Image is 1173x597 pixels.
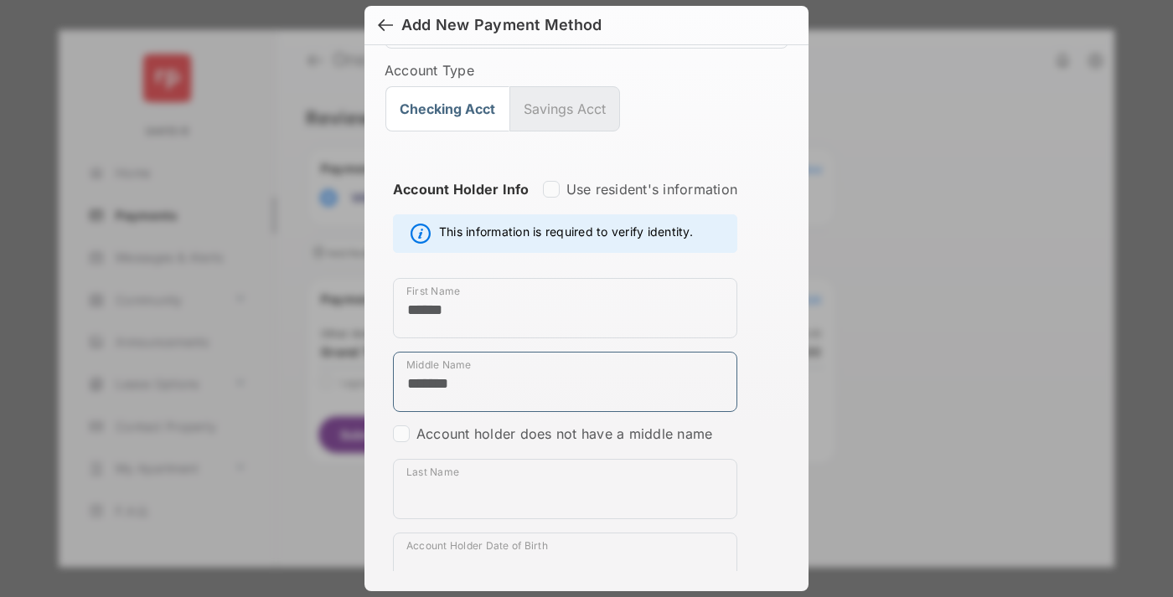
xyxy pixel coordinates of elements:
[393,181,530,228] strong: Account Holder Info
[385,86,509,131] button: Checking Acct
[566,181,737,198] label: Use resident's information
[439,224,693,244] span: This information is required to verify identity.
[509,86,620,131] button: Savings Acct
[401,16,602,34] div: Add New Payment Method
[385,62,788,79] label: Account Type
[416,425,712,442] label: Account holder does not have a middle name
